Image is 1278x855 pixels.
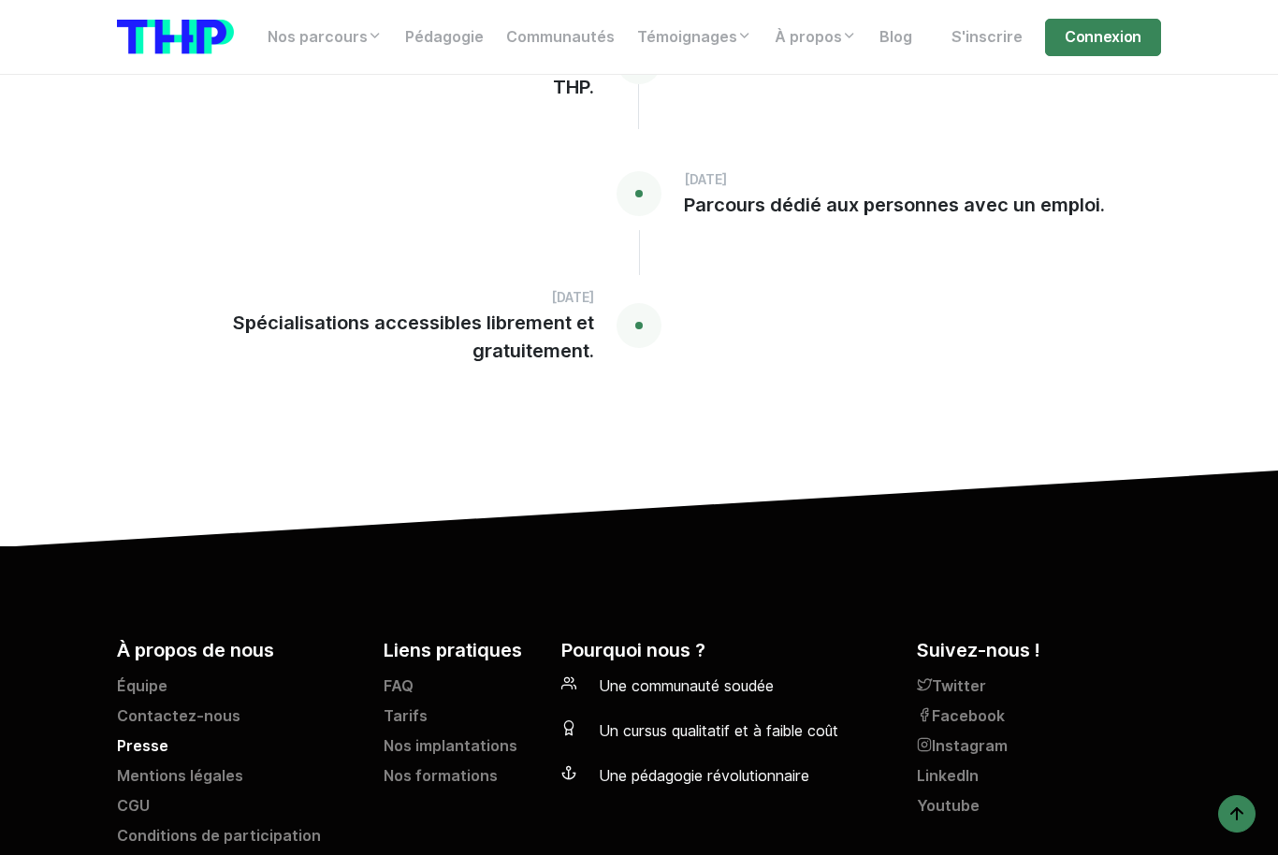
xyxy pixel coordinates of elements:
a: Facebook [917,705,1161,735]
a: Contactez-nous [117,705,361,735]
a: S'inscrire [940,19,1034,56]
h5: À propos de nous [117,636,361,664]
a: Presse [117,735,361,765]
span: Une communauté soudée [599,677,774,695]
h5: Spécialisations accessibles librement et gratuitement. [117,309,594,365]
h5: Parcours dédié aux personnes avec un emploi. [684,191,1105,219]
a: Équipe [117,675,361,705]
a: Twitter [917,675,1161,705]
a: Tarifs [384,705,539,735]
a: Témoignages [626,19,763,56]
h5: Pourquoi nous ? [561,636,894,664]
span: Un cursus qualitatif et à faible coût [599,722,838,740]
a: Instagram [917,735,1161,765]
a: Connexion [1045,19,1161,56]
span: [DATE] [684,172,727,187]
h5: Suivez-nous ! [917,636,1161,664]
a: Conditions de participation [117,825,361,855]
span: [DATE] [551,290,594,305]
a: CGU [117,795,361,825]
h5: Liens pratiques [384,636,539,664]
a: Mentions légales [117,765,361,795]
span: Une pédagogie révolutionnaire [599,767,809,785]
a: Nos implantations [384,735,539,765]
a: Youtube [917,795,1161,825]
a: Pédagogie [394,19,495,56]
a: Communautés [495,19,626,56]
a: À propos [763,19,868,56]
a: FAQ [384,675,539,705]
img: logo [117,20,234,54]
a: Blog [868,19,923,56]
a: Nos parcours [256,19,394,56]
img: arrow-up icon [1226,803,1248,825]
a: Nos formations [384,765,539,795]
a: LinkedIn [917,765,1161,795]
